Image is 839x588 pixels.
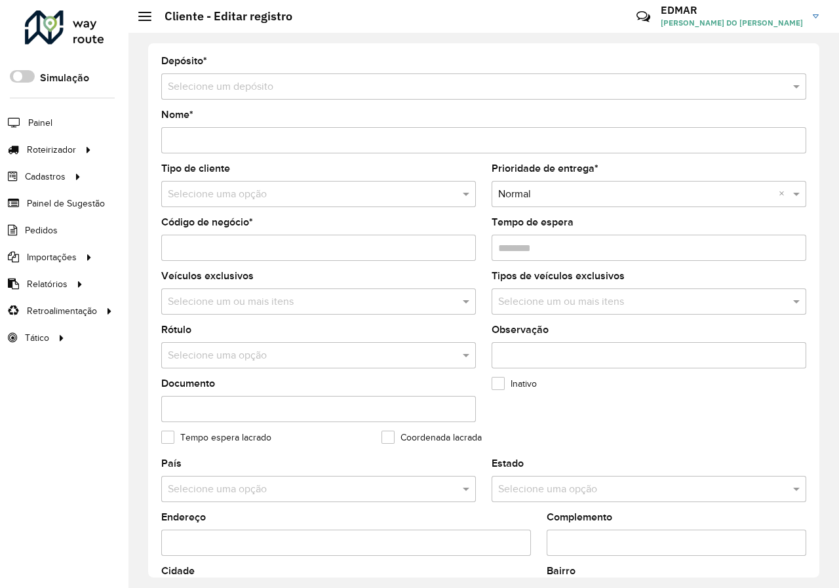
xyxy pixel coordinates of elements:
[547,563,576,579] label: Bairro
[161,563,195,579] label: Cidade
[161,456,182,471] label: País
[27,277,68,291] span: Relatórios
[629,3,657,31] a: Contato Rápido
[547,509,612,525] label: Complemento
[779,186,790,202] span: Clear all
[492,161,598,176] label: Prioridade de entrega
[27,250,77,264] span: Importações
[25,331,49,345] span: Tático
[40,70,89,86] label: Simulação
[492,268,625,284] label: Tipos de veículos exclusivos
[27,197,105,210] span: Painel de Sugestão
[161,322,191,338] label: Rótulo
[492,377,537,391] label: Inativo
[161,376,215,391] label: Documento
[161,53,207,69] label: Depósito
[161,268,254,284] label: Veículos exclusivos
[161,161,230,176] label: Tipo de cliente
[161,214,253,230] label: Código de negócio
[25,170,66,184] span: Cadastros
[661,17,803,29] span: [PERSON_NAME] DO [PERSON_NAME]
[27,143,76,157] span: Roteirizador
[28,116,52,130] span: Painel
[492,214,574,230] label: Tempo de espera
[661,4,803,16] h3: EDMAR
[492,322,549,338] label: Observação
[25,224,58,237] span: Pedidos
[381,431,482,444] label: Coordenada lacrada
[161,107,193,123] label: Nome
[161,431,271,444] label: Tempo espera lacrado
[151,9,292,24] h2: Cliente - Editar registro
[27,304,97,318] span: Retroalimentação
[492,456,524,471] label: Estado
[161,509,206,525] label: Endereço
